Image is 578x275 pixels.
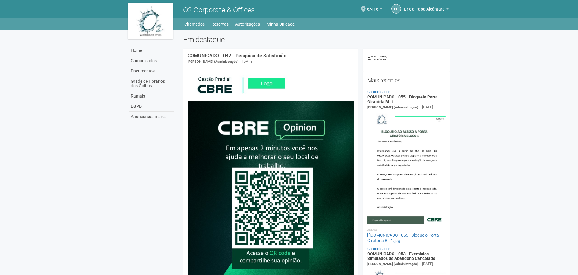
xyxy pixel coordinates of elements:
a: Chamados [184,20,205,28]
li: Anexos [367,227,446,232]
a: Comunicados [367,90,391,94]
a: Comunicados [367,247,391,251]
a: Comunicados [129,56,174,66]
img: COMUNICADO%20-%20055%20-%20Bloqueio%20Porta%20Girat%C3%B3ria%20BL%201.jpg [367,110,446,224]
span: 6/416 [367,1,378,11]
h2: Enquete [367,53,446,62]
a: Home [129,46,174,56]
span: Brícia Papa Alcântara [404,1,445,11]
a: Documentos [129,66,174,76]
div: [DATE] [422,104,433,110]
a: Grade de Horários dos Ônibus [129,76,174,91]
span: [PERSON_NAME] (Administração) [367,262,418,266]
img: logo.jpg [128,3,173,39]
span: O2 Corporate & Offices [183,6,255,14]
a: LGPD [129,101,174,112]
h2: Em destaque [183,35,450,44]
a: Ramais [129,91,174,101]
a: 6/416 [367,8,382,12]
a: BP [391,4,401,14]
a: Anuncie sua marca [129,112,174,122]
div: [DATE] [422,261,433,267]
a: COMUNICADO - 053 - Exercícios Simulados de Abandono Cancelado [367,251,435,261]
div: [DATE] [242,59,253,64]
h2: Mais recentes [367,76,446,85]
a: Autorizações [235,20,260,28]
a: COMUNICADO - 047 - Pesquisa de Satisfação [188,53,286,59]
span: [PERSON_NAME] (Administração) [367,105,418,109]
a: Brícia Papa Alcântara [404,8,449,12]
a: COMUNICADO - 055 - Bloqueio Porta Giratória BL 1 [367,94,438,104]
span: [PERSON_NAME] (Administração) [188,60,238,64]
a: Minha Unidade [267,20,295,28]
a: Reservas [211,20,229,28]
a: COMUNICADO - 055 - Bloqueio Porta Giratória BL 1.jpg [367,233,439,243]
